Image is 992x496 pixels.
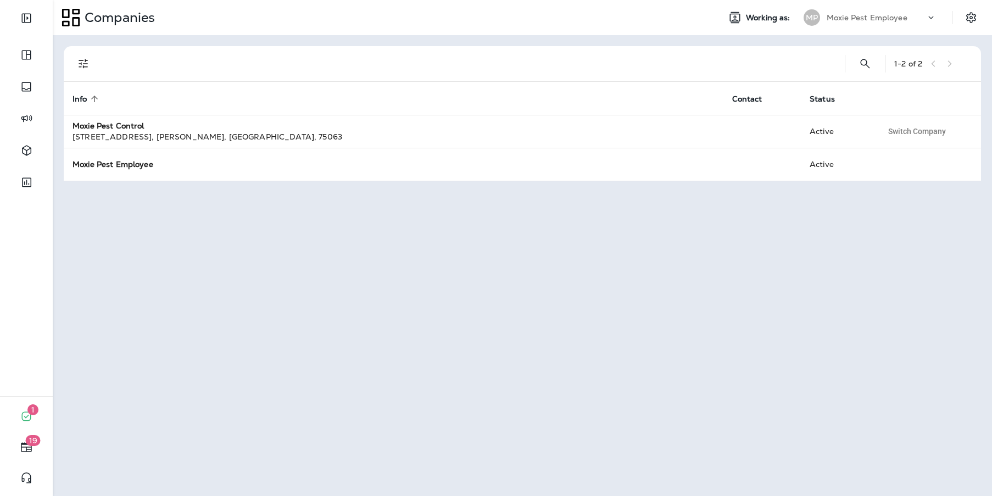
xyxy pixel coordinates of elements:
[827,13,907,22] p: Moxie Pest Employee
[801,115,873,148] td: Active
[73,53,94,75] button: Filters
[73,94,87,104] span: Info
[73,94,102,104] span: Info
[11,436,42,458] button: 19
[73,121,144,131] strong: Moxie Pest Control
[888,127,946,135] span: Switch Company
[732,94,777,104] span: Contact
[73,159,153,169] strong: Moxie Pest Employee
[894,59,922,68] div: 1 - 2 of 2
[73,131,715,142] div: [STREET_ADDRESS] , [PERSON_NAME] , [GEOGRAPHIC_DATA] , 75063
[810,94,835,104] span: Status
[810,94,849,104] span: Status
[961,8,981,27] button: Settings
[80,9,155,26] p: Companies
[854,53,876,75] button: Search Companies
[27,404,38,415] span: 1
[11,7,42,29] button: Expand Sidebar
[732,94,762,104] span: Contact
[11,405,42,427] button: 1
[746,13,793,23] span: Working as:
[804,9,820,26] div: MP
[801,148,873,181] td: Active
[882,123,952,140] button: Switch Company
[26,435,41,446] span: 19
